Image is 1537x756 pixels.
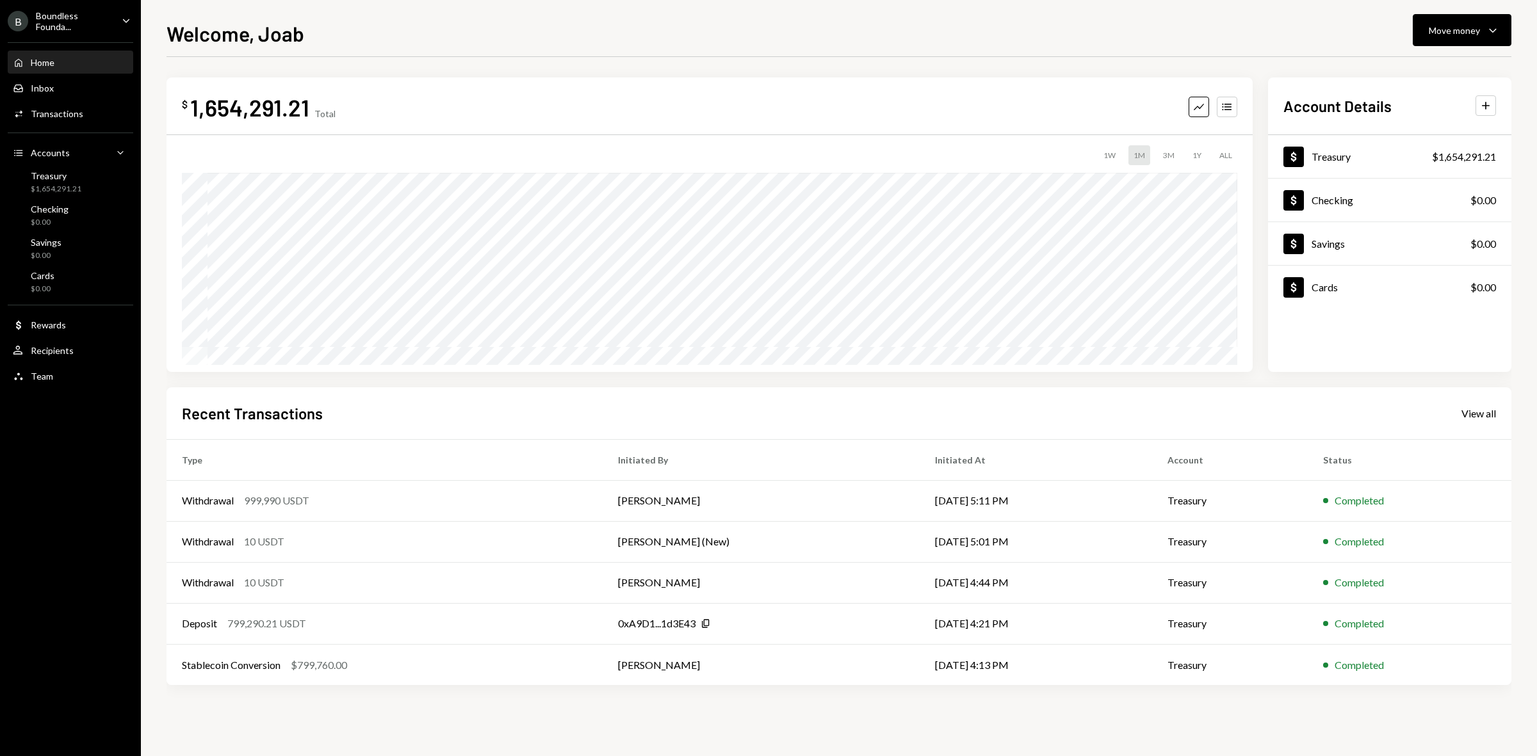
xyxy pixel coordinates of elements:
div: Withdrawal [182,534,234,549]
div: Checking [31,204,69,214]
a: Treasury$1,654,291.21 [8,166,133,197]
div: Completed [1335,534,1384,549]
div: Team [31,371,53,382]
div: 799,290.21 USDT [227,616,306,631]
a: Savings$0.00 [1268,222,1511,265]
div: $ [182,98,188,111]
div: Home [31,57,54,68]
td: [DATE] 4:13 PM [920,644,1152,685]
div: ALL [1214,145,1237,165]
a: Cards$0.00 [1268,266,1511,309]
a: Accounts [8,141,133,164]
div: 3M [1158,145,1180,165]
h1: Welcome, Joab [167,20,304,46]
div: Cards [1312,281,1338,293]
div: 1,654,291.21 [190,93,309,122]
div: 1Y [1187,145,1207,165]
th: Type [167,439,603,480]
div: $0.00 [1470,236,1496,252]
div: View all [1461,407,1496,420]
div: Transactions [31,108,83,119]
div: 10 USDT [244,534,284,549]
td: [PERSON_NAME] [603,644,919,685]
td: [PERSON_NAME] [603,480,919,521]
div: Accounts [31,147,70,158]
h2: Account Details [1283,95,1392,117]
td: [DATE] 5:01 PM [920,521,1152,562]
td: [DATE] 4:21 PM [920,603,1152,644]
td: Treasury [1152,562,1308,603]
a: Rewards [8,313,133,336]
div: $0.00 [1470,280,1496,295]
div: Deposit [182,616,217,631]
div: Completed [1335,657,1384,673]
div: Savings [31,237,61,248]
th: Account [1152,439,1308,480]
td: [DATE] 4:44 PM [920,562,1152,603]
div: Stablecoin Conversion [182,657,281,673]
div: 1M [1128,145,1150,165]
div: 1W [1098,145,1121,165]
div: $1,654,291.21 [1432,149,1496,165]
a: Team [8,364,133,387]
div: Savings [1312,237,1345,250]
div: 999,990 USDT [244,493,309,508]
td: [PERSON_NAME] [603,562,919,603]
th: Initiated At [920,439,1152,480]
div: Completed [1335,575,1384,590]
h2: Recent Transactions [182,403,323,424]
div: B [8,11,28,31]
div: Inbox [31,83,54,93]
th: Status [1308,439,1511,480]
div: 0xA9D1...1d3E43 [618,616,695,631]
a: Checking$0.00 [1268,179,1511,221]
a: Home [8,51,133,74]
div: Move money [1429,24,1480,37]
div: Completed [1335,493,1384,508]
td: Treasury [1152,603,1308,644]
div: Treasury [31,170,81,181]
div: Completed [1335,616,1384,631]
td: [PERSON_NAME] (New) [603,521,919,562]
div: $0.00 [31,217,69,228]
div: Total [314,108,336,119]
div: $0.00 [31,250,61,261]
a: Inbox [8,76,133,99]
td: Treasury [1152,644,1308,685]
div: Cards [31,270,54,281]
div: Rewards [31,319,66,330]
div: 10 USDT [244,575,284,590]
div: $799,760.00 [291,657,347,673]
div: Treasury [1312,150,1351,163]
div: Withdrawal [182,575,234,590]
a: Savings$0.00 [8,233,133,264]
div: Withdrawal [182,493,234,508]
div: Checking [1312,194,1353,206]
td: [DATE] 5:11 PM [920,480,1152,521]
td: Treasury [1152,521,1308,562]
div: $1,654,291.21 [31,184,81,195]
div: $0.00 [1470,193,1496,208]
a: Checking$0.00 [8,200,133,230]
button: Move money [1413,14,1511,46]
a: View all [1461,406,1496,420]
a: Recipients [8,339,133,362]
td: Treasury [1152,480,1308,521]
a: Transactions [8,102,133,125]
div: $0.00 [31,284,54,294]
div: Boundless Founda... [36,10,111,32]
div: Recipients [31,345,74,356]
a: Treasury$1,654,291.21 [1268,135,1511,178]
a: Cards$0.00 [8,266,133,297]
th: Initiated By [603,439,919,480]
